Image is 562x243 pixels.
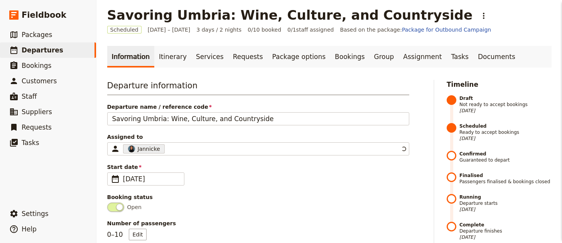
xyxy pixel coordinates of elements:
span: Fieldbook [22,9,66,21]
img: Profile [128,145,135,153]
a: Information [107,46,154,67]
span: Assigned to [107,133,409,141]
span: Jannicke [138,145,160,153]
span: ​ [111,174,120,184]
span: Settings [22,210,49,218]
span: Staff [22,93,37,100]
span: Departure name / reference code [107,103,409,111]
a: Itinerary [154,46,191,67]
p: 0 – 10 [107,229,147,240]
input: Departure name / reference code [107,112,409,125]
span: Tasks [22,139,39,147]
span: Suppliers [22,108,52,116]
span: Open [127,203,142,211]
span: [DATE] [123,174,179,184]
a: Requests [228,46,268,67]
a: Services [191,46,228,67]
span: 0/10 booked [248,26,281,34]
span: Scheduled [107,26,142,34]
span: Number of passengers [107,219,409,227]
span: 3 days / 2 nights [196,26,241,34]
span: Bookings [22,62,51,69]
span: Start date [107,163,409,171]
a: Package options [268,46,330,67]
span: Packages [22,31,52,39]
span: Customers [22,77,57,85]
div: Booking status [107,193,409,201]
input: Assigned toProfileJannickeClear input [166,144,168,154]
span: Requests [22,123,52,131]
h1: Savoring Umbria: Wine, Culture, and Countryside [107,7,473,23]
span: Departures [22,46,63,54]
button: Number of passengers0–10 [129,229,146,240]
span: [DATE] – [DATE] [148,26,191,34]
h3: Departure information [107,80,409,95]
span: Help [22,225,37,233]
span: 0 / 1 staff assigned [287,26,334,34]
